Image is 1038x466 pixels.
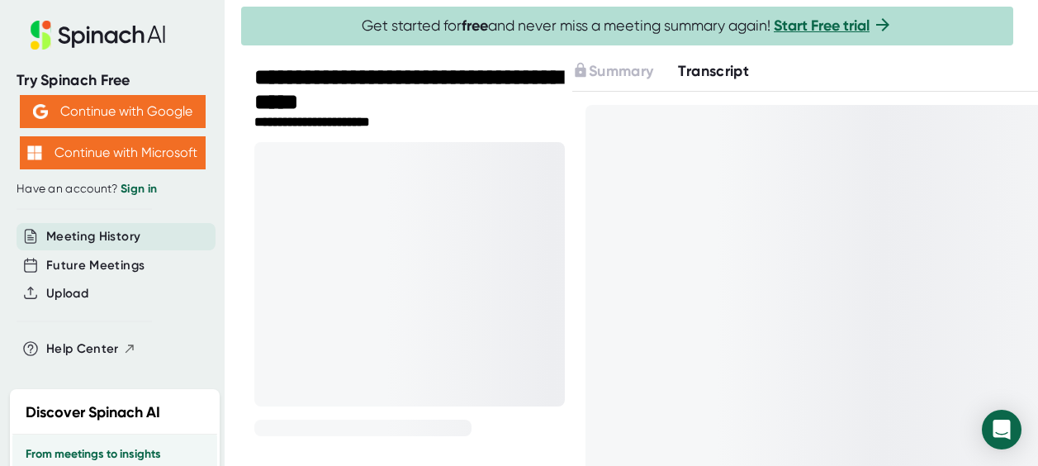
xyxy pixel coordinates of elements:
[20,136,206,169] button: Continue with Microsoft
[121,182,157,196] a: Sign in
[678,62,749,80] span: Transcript
[26,402,160,424] h2: Discover Spinach AI
[678,60,749,83] button: Transcript
[26,448,204,461] h3: From meetings to insights
[20,95,206,128] button: Continue with Google
[46,256,145,275] button: Future Meetings
[982,410,1021,449] div: Open Intercom Messenger
[774,17,870,35] a: Start Free trial
[46,227,140,246] button: Meeting History
[462,17,488,35] b: free
[46,340,136,359] button: Help Center
[46,340,119,359] span: Help Center
[17,71,208,90] div: Try Spinach Free
[46,284,88,303] button: Upload
[572,60,653,83] button: Summary
[362,17,893,36] span: Get started for and never miss a meeting summary again!
[33,104,48,119] img: Aehbyd4JwY73AAAAAElFTkSuQmCC
[572,60,678,83] div: Upgrade to access
[17,182,208,197] div: Have an account?
[589,62,653,80] span: Summary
